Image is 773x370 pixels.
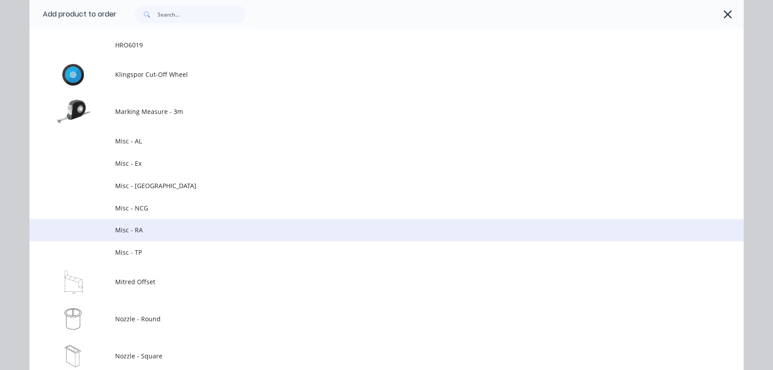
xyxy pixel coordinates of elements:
[115,277,618,286] span: Mitred Offset
[115,159,618,168] span: Misc - Ex
[115,40,618,50] span: HRO6019
[115,248,618,257] span: Misc - TP
[115,203,618,213] span: Misc - NCG
[115,314,618,324] span: Nozzle - Round
[115,70,618,79] span: Klingspor Cut-Off Wheel
[115,181,618,190] span: Misc - [GEOGRAPHIC_DATA]
[115,136,618,146] span: Misc - AL
[158,5,246,23] input: Search...
[115,107,618,116] span: Marking Measure - 3m
[115,351,618,361] span: Nozzle - Square
[115,225,618,235] span: Misc - RA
